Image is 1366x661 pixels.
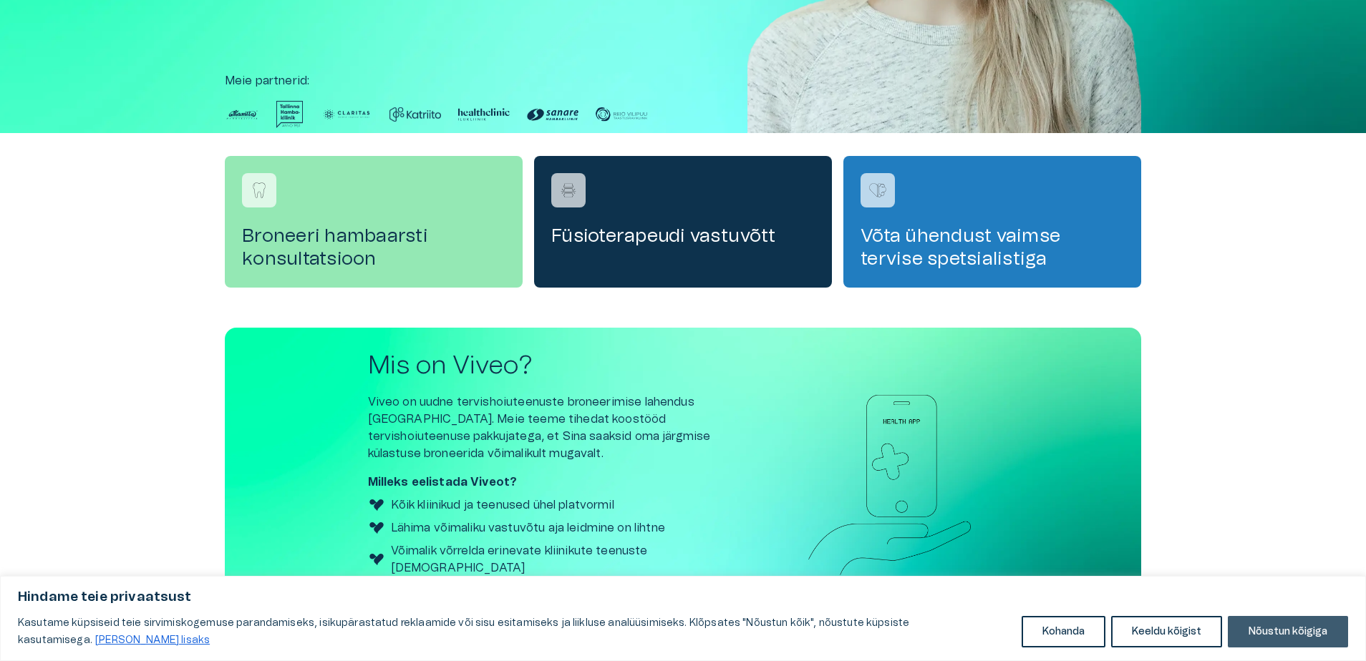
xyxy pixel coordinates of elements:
[368,351,747,381] h2: Mis on Viveo?
[276,101,304,128] img: Partner logo
[368,393,747,462] p: Viveo on uudne tervishoiuteenuste broneerimise lahendus [GEOGRAPHIC_DATA]. Meie teeme tihedat koo...
[1111,616,1222,647] button: Keeldu kõigist
[596,101,647,128] img: Partner logo
[321,101,372,128] img: Partner logo
[368,519,385,537] img: Viveo logo
[551,225,815,248] h4: Füsioterapeudi vastuvõtt
[527,101,578,128] img: Partner logo
[867,180,888,201] img: Võta ühendust vaimse tervise spetsialistiga logo
[534,156,832,288] a: Navigate to service booking
[368,474,747,491] p: Milleks eelistada Viveot?
[225,72,1141,89] p: Meie partnerid :
[248,180,270,201] img: Broneeri hambaarsti konsultatsioon logo
[368,496,385,514] img: Viveo logo
[1228,616,1348,647] button: Nõustun kõigiga
[389,101,441,128] img: Partner logo
[1022,616,1105,647] button: Kohanda
[391,542,747,577] p: Võimalik võrrelda erinevate kliinikute teenuste [DEMOGRAPHIC_DATA]
[95,635,210,646] a: Loe lisaks
[391,519,665,537] p: Lähima võimaliku vastuvõtu aja leidmine on lihtne
[18,589,1348,606] p: Hindame teie privaatsust
[18,615,1011,649] p: Kasutame küpsiseid teie sirvimiskogemuse parandamiseks, isikupärastatud reklaamide või sisu esita...
[225,156,523,288] a: Navigate to service booking
[458,101,510,128] img: Partner logo
[391,496,614,514] p: Kõik kliinikud ja teenused ühel platvormil
[242,225,505,270] h4: Broneeri hambaarsti konsultatsioon
[861,225,1124,270] h4: Võta ühendust vaimse tervise spetsialistiga
[225,101,259,128] img: Partner logo
[73,11,95,23] span: Help
[843,156,1141,288] a: Navigate to service booking
[368,551,385,568] img: Viveo logo
[558,180,579,201] img: Füsioterapeudi vastuvõtt logo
